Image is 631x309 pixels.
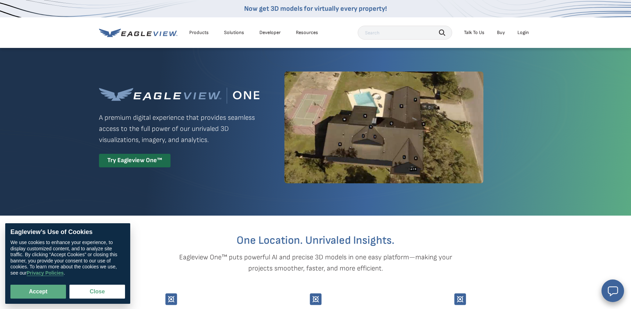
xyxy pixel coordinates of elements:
p: A premium digital experience that provides seamless access to the full power of our unrivaled 3D ... [99,112,259,145]
a: Developer [259,30,281,36]
img: Group-9744.svg [310,293,322,305]
input: Search [358,26,452,40]
img: Group-9744.svg [165,293,177,305]
h2: One Location. Unrivaled Insights. [104,235,527,246]
button: Open chat window [601,279,624,302]
div: Resources [296,30,318,36]
img: Eagleview One™ [99,87,259,104]
div: Eagleview’s Use of Cookies [10,228,125,236]
div: Products [189,30,209,36]
img: Group-9744.svg [454,293,466,305]
div: We use cookies to enhance your experience, to display customized content, and to analyze site tra... [10,240,125,276]
a: Buy [497,30,505,36]
p: Eagleview One™ puts powerful AI and precise 3D models in one easy platform—making your projects s... [167,252,464,274]
div: Try Eagleview One™ [99,154,171,167]
div: Login [517,30,529,36]
a: Now get 3D models for virtually every property! [244,5,387,13]
div: Talk To Us [464,30,484,36]
button: Close [69,285,125,299]
div: Solutions [224,30,244,36]
a: Privacy Policies [27,270,64,276]
button: Accept [10,285,66,299]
